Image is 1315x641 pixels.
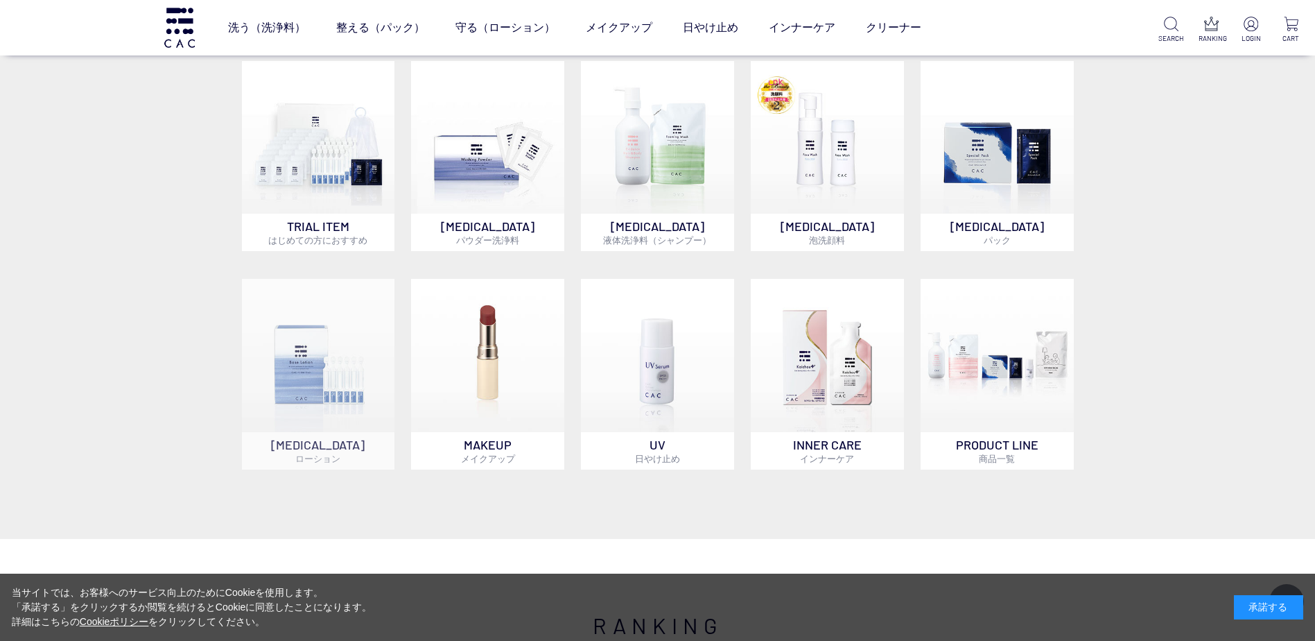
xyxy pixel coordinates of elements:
[683,8,738,47] a: 日やけ止め
[586,8,652,47] a: メイクアップ
[242,61,395,214] img: トライアルセット
[268,234,367,246] span: はじめての方におすすめ
[12,586,372,629] div: 当サイトでは、お客様へのサービス向上のためにCookieを使用します。 「承諾する」をクリックするか閲覧を続けるとCookieに同意したことになります。 詳細はこちらの をクリックしてください。
[455,8,555,47] a: 守る（ローション）
[1199,33,1224,44] p: RANKING
[921,61,1074,252] a: [MEDICAL_DATA]パック
[751,61,904,214] img: 泡洗顔料
[242,432,395,470] p: [MEDICAL_DATA]
[809,234,845,246] span: 泡洗顔料
[1158,17,1184,44] a: SEARCH
[603,234,711,246] span: 液体洗浄料（シャンプー）
[581,279,734,470] a: UV日やけ止め
[295,453,340,464] span: ローション
[800,453,854,464] span: インナーケア
[461,453,515,464] span: メイクアップ
[1278,33,1304,44] p: CART
[979,453,1015,464] span: 商品一覧
[1238,17,1264,44] a: LOGIN
[921,214,1074,251] p: [MEDICAL_DATA]
[769,8,835,47] a: インナーケア
[1199,17,1224,44] a: RANKING
[411,61,564,252] a: [MEDICAL_DATA]パウダー洗浄料
[162,8,197,47] img: logo
[751,279,904,432] img: インナーケア
[1234,595,1303,619] div: 承諾する
[581,214,734,251] p: [MEDICAL_DATA]
[411,432,564,470] p: MAKEUP
[411,214,564,251] p: [MEDICAL_DATA]
[242,214,395,251] p: TRIAL ITEM
[242,61,395,252] a: トライアルセット TRIAL ITEMはじめての方におすすめ
[581,61,734,252] a: [MEDICAL_DATA]液体洗浄料（シャンプー）
[456,234,519,246] span: パウダー洗浄料
[228,8,306,47] a: 洗う（洗浄料）
[336,8,425,47] a: 整える（パック）
[1238,33,1264,44] p: LOGIN
[1278,17,1304,44] a: CART
[751,214,904,251] p: [MEDICAL_DATA]
[984,234,1011,246] span: パック
[751,279,904,470] a: インナーケア INNER CAREインナーケア
[635,453,680,464] span: 日やけ止め
[751,61,904,252] a: 泡洗顔料 [MEDICAL_DATA]泡洗顔料
[866,8,921,47] a: クリーナー
[80,616,149,627] a: Cookieポリシー
[921,279,1074,470] a: PRODUCT LINE商品一覧
[1158,33,1184,44] p: SEARCH
[751,432,904,470] p: INNER CARE
[921,432,1074,470] p: PRODUCT LINE
[581,432,734,470] p: UV
[411,279,564,470] a: MAKEUPメイクアップ
[242,279,395,470] a: [MEDICAL_DATA]ローション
